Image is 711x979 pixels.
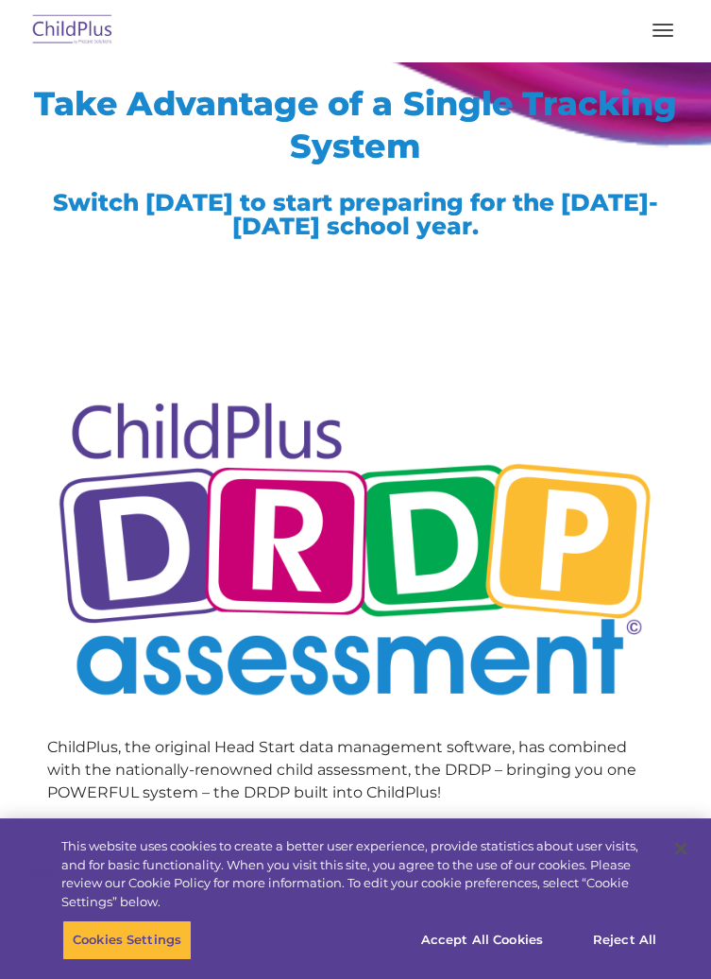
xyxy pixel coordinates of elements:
img: Copyright - DRDP Logo [47,366,664,741]
button: Accept All Cookies [411,920,553,960]
span: Switch [DATE] to start preparing for the [DATE]-[DATE] school year. [53,188,657,240]
span: ChildPlus, the original Head Start data management software, has combined with the nationally-ren... [47,738,636,801]
button: Close [660,828,702,869]
button: Reject All [566,920,684,960]
button: Cookies Settings [62,920,192,960]
div: This website uses cookies to create a better user experience, provide statistics about user visit... [61,837,660,911]
span: Take Advantage of a Single Tracking System [34,83,676,166]
img: ChildPlus by Procare Solutions [28,9,117,53]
